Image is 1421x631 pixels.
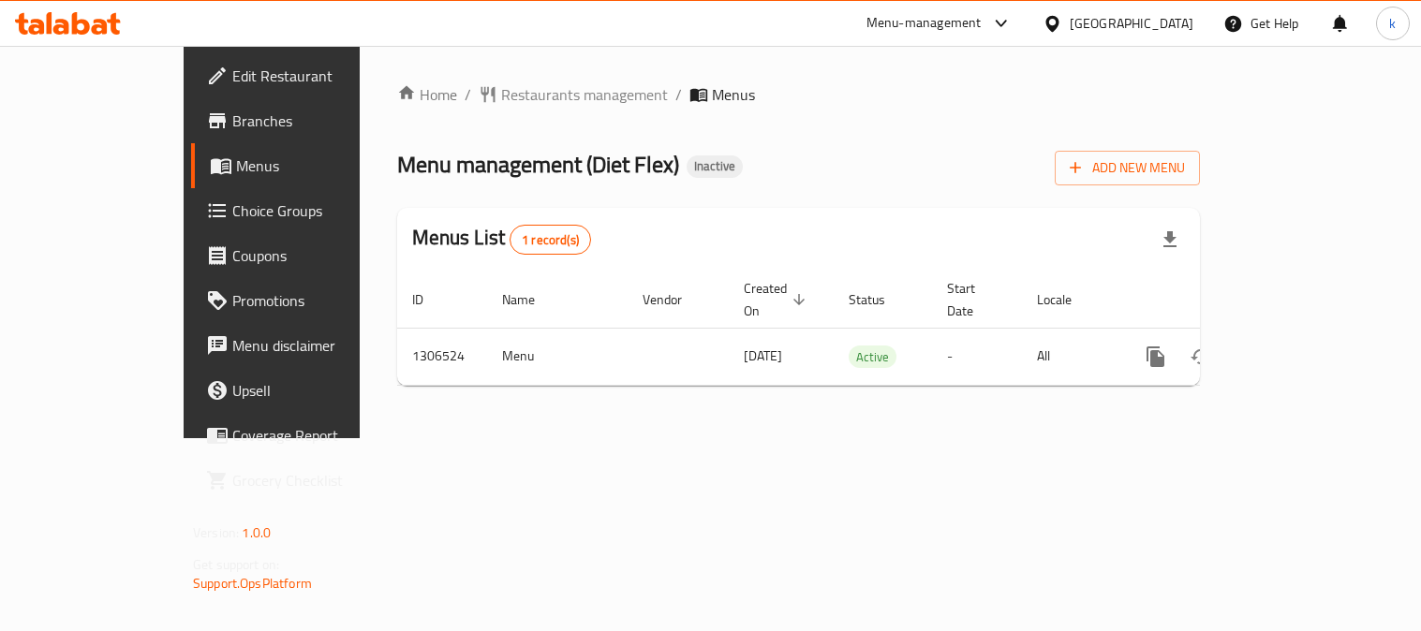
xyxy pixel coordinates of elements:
th: Actions [1118,271,1328,329]
span: Edit Restaurant [232,65,406,87]
span: [DATE] [744,344,782,368]
a: Branches [191,98,421,143]
span: Coverage Report [232,424,406,447]
span: Menu disclaimer [232,334,406,357]
td: 1306524 [397,328,487,385]
span: Promotions [232,289,406,312]
span: Locale [1037,288,1096,311]
div: Total records count [510,225,591,255]
div: [GEOGRAPHIC_DATA] [1070,13,1193,34]
a: Menus [191,143,421,188]
nav: breadcrumb [397,83,1200,106]
span: ID [412,288,448,311]
span: 1 record(s) [511,231,590,249]
span: Choice Groups [232,199,406,222]
span: Menu management ( Diet Flex ) [397,143,679,185]
td: All [1022,328,1118,385]
table: enhanced table [397,271,1328,386]
span: Version: [193,521,239,545]
td: Menu [487,328,628,385]
a: Menu disclaimer [191,323,421,368]
a: Upsell [191,368,421,413]
span: 1.0.0 [242,521,271,545]
a: Promotions [191,278,421,323]
h2: Menus List [412,224,591,255]
span: Active [849,346,896,368]
span: Menus [236,154,406,177]
button: Change Status [1178,334,1223,379]
span: Created On [744,277,811,322]
div: Menu-management [866,12,982,35]
div: Active [849,345,896,368]
span: Menus [712,83,755,106]
td: - [932,328,1022,385]
span: Restaurants management [501,83,668,106]
a: Grocery Checklist [191,458,421,503]
li: / [465,83,471,106]
span: k [1389,13,1396,34]
button: more [1133,334,1178,379]
span: Inactive [687,158,743,174]
span: Upsell [232,379,406,402]
li: / [675,83,682,106]
a: Coupons [191,233,421,278]
span: Name [502,288,559,311]
span: Coupons [232,244,406,267]
a: Home [397,83,457,106]
span: Grocery Checklist [232,469,406,492]
span: Branches [232,110,406,132]
a: Edit Restaurant [191,53,421,98]
div: Export file [1147,217,1192,262]
span: Status [849,288,910,311]
span: Get support on: [193,552,279,577]
a: Coverage Report [191,413,421,458]
span: Vendor [643,288,706,311]
div: Inactive [687,155,743,178]
a: Restaurants management [479,83,668,106]
button: Add New Menu [1055,151,1200,185]
a: Choice Groups [191,188,421,233]
a: Support.OpsPlatform [193,571,312,595]
span: Add New Menu [1070,156,1185,180]
span: Start Date [947,277,999,322]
